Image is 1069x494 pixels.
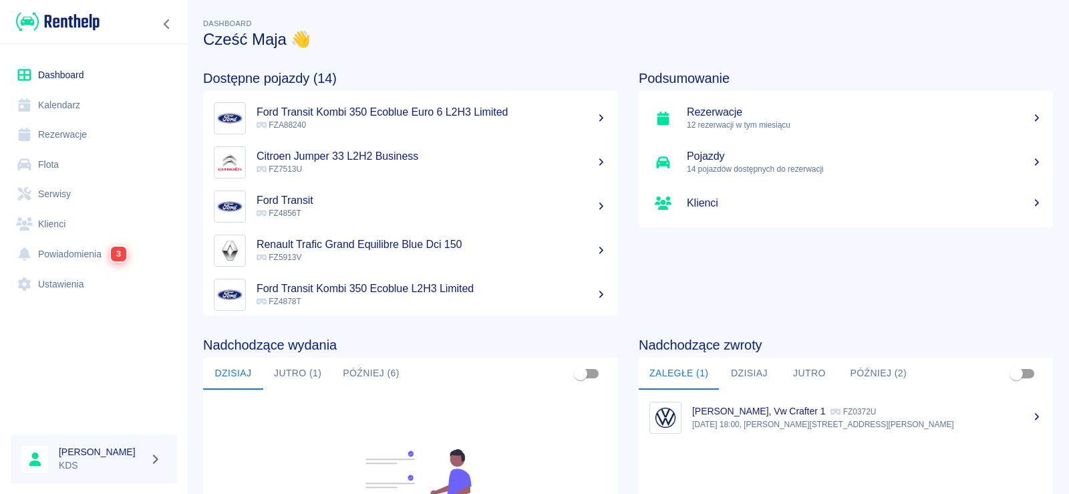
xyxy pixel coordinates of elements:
[257,238,607,251] h5: Renault Trafic Grand Equilibre Blue Dci 150
[719,358,779,390] button: Dzisiaj
[257,164,302,174] span: FZ7513U
[110,246,126,261] span: 3
[157,15,177,33] button: Zwiń nawigację
[257,253,301,262] span: FZ5913V
[257,282,607,295] h5: Ford Transit Kombi 350 Ecoblue L2H3 Limited
[687,150,1042,163] h5: Pojazdy
[568,361,593,386] span: Pokaż przypisane tylko do mnie
[639,395,1053,440] a: Image[PERSON_NAME], Vw Crafter 1 FZ0372U[DATE] 18:00, [PERSON_NAME][STREET_ADDRESS][PERSON_NAME]
[257,209,301,218] span: FZ4856T
[203,229,617,273] a: ImageRenault Trafic Grand Equilibre Blue Dci 150 FZ5913V
[687,163,1042,175] p: 14 pojazdów dostępnych do rezerwacji
[11,60,177,90] a: Dashboard
[11,90,177,120] a: Kalendarz
[839,358,917,390] button: Później (2)
[639,96,1053,140] a: Rezerwacje12 rezerwacji w tym miesiącu
[203,70,617,86] h4: Dostępne pojazdy (14)
[217,106,243,131] img: Image
[11,269,177,299] a: Ustawienia
[653,405,678,430] img: Image
[203,337,617,353] h4: Nadchodzące wydania
[217,150,243,175] img: Image
[217,282,243,307] img: Image
[203,273,617,317] a: ImageFord Transit Kombi 350 Ecoblue L2H3 Limited FZ4878T
[687,197,1042,210] h5: Klienci
[1004,361,1029,386] span: Pokaż przypisane tylko do mnie
[16,11,100,33] img: Renthelp logo
[203,96,617,140] a: ImageFord Transit Kombi 350 Ecoblue Euro 6 L2H3 Limited FZA88240
[332,358,410,390] button: Później (6)
[692,418,1042,430] p: [DATE] 18:00, [PERSON_NAME][STREET_ADDRESS][PERSON_NAME]
[639,337,1053,353] h4: Nadchodzące zwroty
[263,358,332,390] button: Jutro (1)
[11,150,177,180] a: Flota
[11,11,100,33] a: Renthelp logo
[692,406,825,416] p: [PERSON_NAME], Vw Crafter 1
[59,445,144,459] h6: [PERSON_NAME]
[687,106,1042,119] h5: Rezerwacje
[830,407,876,416] p: FZ0372U
[59,459,144,473] p: KDS
[11,239,177,269] a: Powiadomienia3
[687,119,1042,131] p: 12 rezerwacji w tym miesiącu
[11,209,177,239] a: Klienci
[203,30,1053,49] h3: Cześć Maja 👋
[217,194,243,219] img: Image
[257,106,607,119] h5: Ford Transit Kombi 350 Ecoblue Euro 6 L2H3 Limited
[257,297,301,306] span: FZ4878T
[11,120,177,150] a: Rezerwacje
[639,184,1053,222] a: Klienci
[257,120,306,130] span: FZA88240
[639,358,719,390] button: Zaległe (1)
[639,140,1053,184] a: Pojazdy14 pojazdów dostępnych do rezerwacji
[257,194,607,207] h5: Ford Transit
[203,19,252,27] span: Dashboard
[11,179,177,209] a: Serwisy
[779,358,839,390] button: Jutro
[203,140,617,184] a: ImageCitroen Jumper 33 L2H2 Business FZ7513U
[203,358,263,390] button: Dzisiaj
[639,70,1053,86] h4: Podsumowanie
[257,150,607,163] h5: Citroen Jumper 33 L2H2 Business
[203,184,617,229] a: ImageFord Transit FZ4856T
[217,238,243,263] img: Image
